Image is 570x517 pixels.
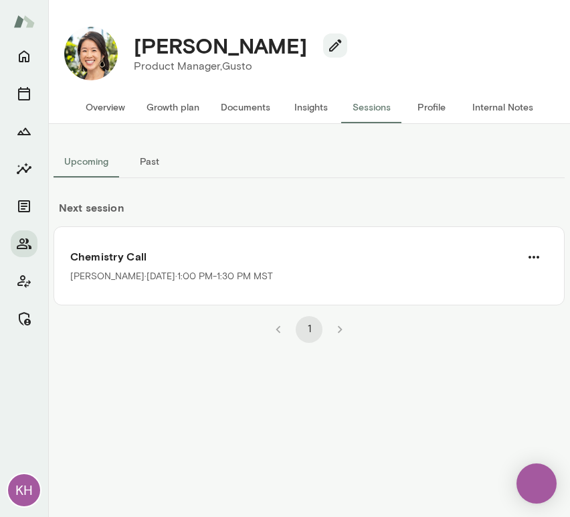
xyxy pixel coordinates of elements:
[281,91,341,123] button: Insights
[54,305,565,343] div: pagination
[136,91,210,123] button: Growth plan
[54,200,565,226] h6: Next session
[134,58,337,74] p: Product Manager, Gusto
[11,80,37,107] button: Sessions
[11,268,37,295] button: Client app
[119,145,179,177] button: Past
[11,43,37,70] button: Home
[8,474,40,506] div: KH
[11,193,37,220] button: Documents
[11,305,37,332] button: Manage
[11,230,37,257] button: Members
[75,91,136,123] button: Overview
[64,27,118,80] img: Amanda Lin
[11,155,37,182] button: Insights
[70,270,273,283] p: [PERSON_NAME] · [DATE] · 1:00 PM-1:30 PM MST
[54,145,119,177] button: Upcoming
[341,91,401,123] button: Sessions
[263,316,355,343] nav: pagination navigation
[134,33,307,58] h4: [PERSON_NAME]
[296,316,322,343] button: page 1
[462,91,544,123] button: Internal Notes
[13,9,35,34] img: Mento
[54,145,565,177] div: basic tabs example
[11,118,37,145] button: Growth Plan
[210,91,281,123] button: Documents
[70,248,548,265] h6: Chemistry Call
[401,91,462,123] button: Profile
